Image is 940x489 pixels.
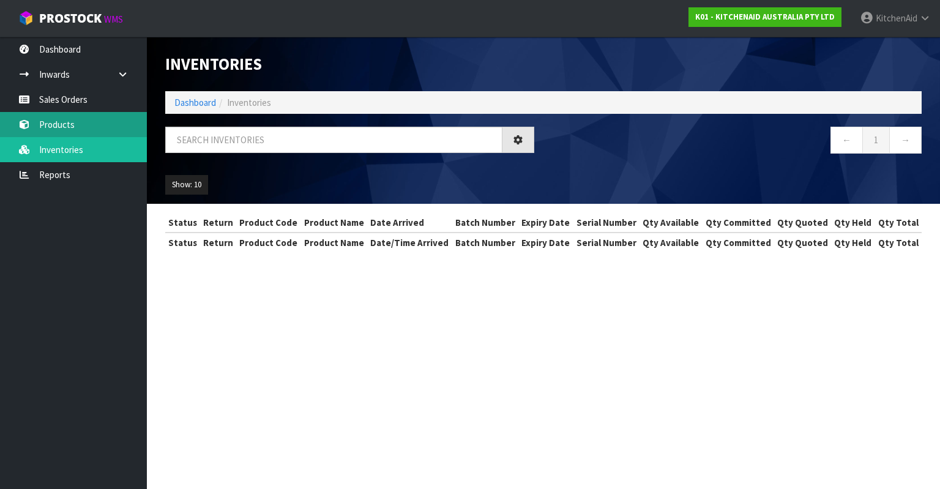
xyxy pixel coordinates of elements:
[553,127,922,157] nav: Page navigation
[165,175,208,195] button: Show: 10
[452,233,518,252] th: Batch Number
[640,213,702,233] th: Qty Available
[200,233,236,252] th: Return
[367,213,452,233] th: Date Arrived
[227,97,271,108] span: Inventories
[640,233,702,252] th: Qty Available
[831,213,875,233] th: Qty Held
[573,213,640,233] th: Serial Number
[165,213,200,233] th: Status
[236,213,300,233] th: Product Code
[367,233,452,252] th: Date/Time Arrived
[573,233,640,252] th: Serial Number
[862,127,890,153] a: 1
[875,233,922,252] th: Qty Total
[165,55,534,73] h1: Inventories
[174,97,216,108] a: Dashboard
[200,213,236,233] th: Return
[889,127,922,153] a: →
[301,233,367,252] th: Product Name
[452,213,518,233] th: Batch Number
[831,233,875,252] th: Qty Held
[18,10,34,26] img: cube-alt.png
[876,12,917,24] span: KitchenAid
[104,13,123,25] small: WMS
[774,213,831,233] th: Qty Quoted
[39,10,102,26] span: ProStock
[703,213,774,233] th: Qty Committed
[518,233,573,252] th: Expiry Date
[875,213,922,233] th: Qty Total
[301,213,367,233] th: Product Name
[518,213,573,233] th: Expiry Date
[165,233,200,252] th: Status
[774,233,831,252] th: Qty Quoted
[165,127,502,153] input: Search inventories
[236,233,300,252] th: Product Code
[703,233,774,252] th: Qty Committed
[830,127,863,153] a: ←
[695,12,835,22] strong: K01 - KITCHENAID AUSTRALIA PTY LTD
